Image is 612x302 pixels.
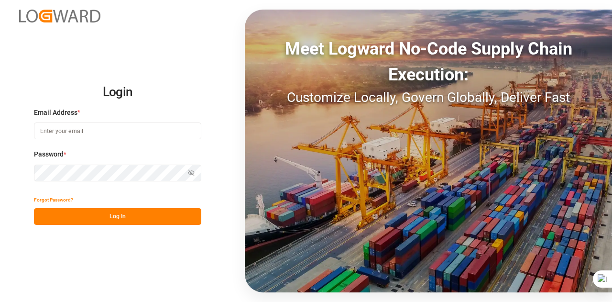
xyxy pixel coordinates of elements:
[34,123,201,139] input: Enter your email
[34,149,64,159] span: Password
[34,208,201,225] button: Log In
[245,36,612,88] div: Meet Logward No-Code Supply Chain Execution:
[34,191,73,208] button: Forgot Password?
[34,77,201,108] h2: Login
[34,108,77,118] span: Email Address
[19,10,100,22] img: Logward_new_orange.png
[245,88,612,108] div: Customize Locally, Govern Globally, Deliver Fast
